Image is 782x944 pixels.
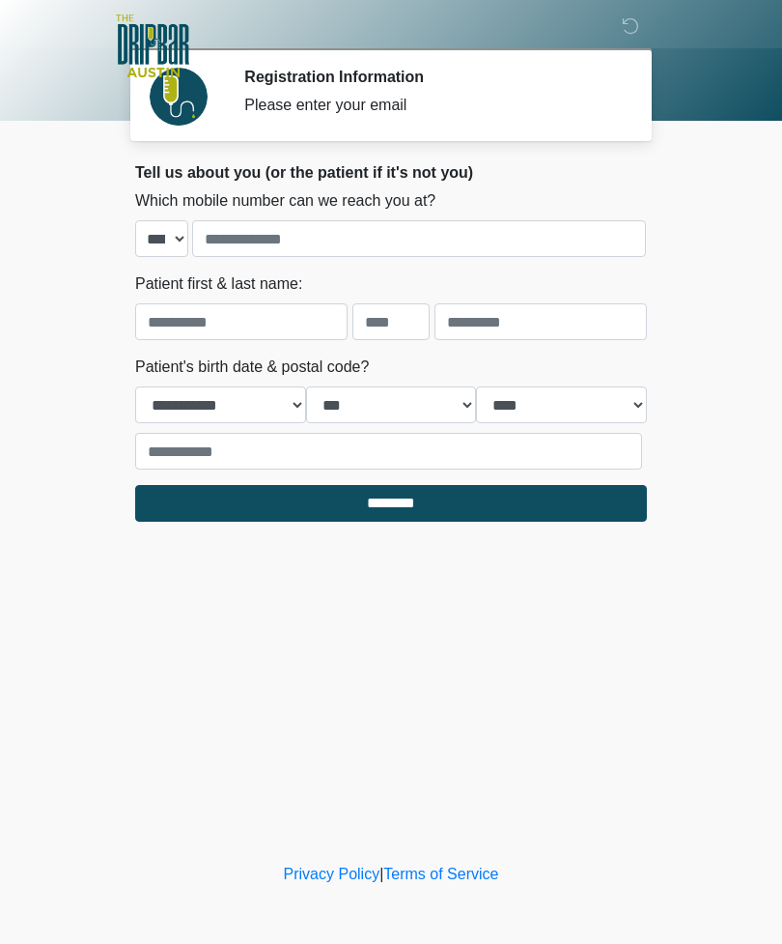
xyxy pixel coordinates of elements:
[383,866,498,882] a: Terms of Service
[135,189,435,213] label: Which mobile number can we reach you at?
[116,14,189,77] img: The DRIPBaR - Austin The Domain Logo
[135,163,647,182] h2: Tell us about you (or the patient if it's not you)
[284,866,380,882] a: Privacy Policy
[135,356,369,379] label: Patient's birth date & postal code?
[379,866,383,882] a: |
[135,272,302,296] label: Patient first & last name:
[244,94,618,117] div: Please enter your email
[150,68,208,126] img: Agent Avatar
